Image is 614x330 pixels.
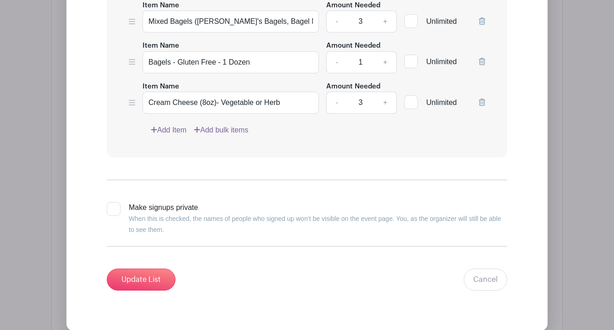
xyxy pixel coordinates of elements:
[326,11,347,33] a: -
[326,41,380,51] label: Amount Needed
[151,125,186,136] a: Add Item
[326,82,380,92] label: Amount Needed
[326,0,380,11] label: Amount Needed
[129,215,501,233] small: When this is checked, the names of people who signed up won’t be visible on the event page. You, ...
[374,11,397,33] a: +
[143,11,319,33] input: e.g. Snacks or Check-in Attendees
[129,202,507,235] div: Make signups private
[426,99,457,106] span: Unlimited
[194,125,248,136] a: Add bulk items
[326,92,347,114] a: -
[374,92,397,114] a: +
[143,82,179,92] label: Item Name
[107,269,175,291] input: Update List
[143,41,179,51] label: Item Name
[426,17,457,25] span: Unlimited
[143,0,179,11] label: Item Name
[326,51,347,73] a: -
[464,269,507,291] a: Cancel
[426,58,457,66] span: Unlimited
[143,92,319,114] input: e.g. Snacks or Check-in Attendees
[374,51,397,73] a: +
[143,51,319,73] input: e.g. Snacks or Check-in Attendees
